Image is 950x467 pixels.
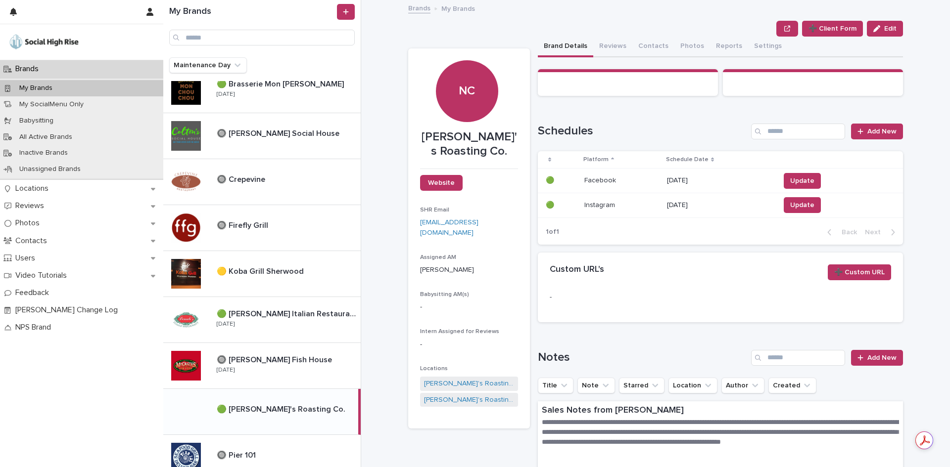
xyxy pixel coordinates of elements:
input: Search [751,124,845,139]
span: ➕ Client Form [808,24,856,34]
a: [PERSON_NAME]'s Roasting Co. - [GEOGRAPHIC_DATA] [424,395,514,405]
p: - [420,302,518,312]
p: [PERSON_NAME] [420,265,518,275]
button: Reviews [593,37,632,57]
button: ➕ Custom URL [828,264,891,280]
a: 🟡 Koba Grill Sherwood🟡 Koba Grill Sherwood [163,251,361,297]
span: Edit [884,25,897,32]
p: 🔘 Pier 101 [217,449,258,460]
a: 🔘 [PERSON_NAME] Social House🔘 [PERSON_NAME] Social House [163,113,361,159]
p: [DATE] [667,176,772,185]
input: Search [751,350,845,366]
button: Maintenance Day [169,57,247,73]
a: 🔘 [PERSON_NAME] Fish House🔘 [PERSON_NAME] Fish House [DATE] [163,343,361,389]
a: [EMAIL_ADDRESS][DOMAIN_NAME] [420,219,478,236]
p: [DATE] [217,321,235,328]
span: Assigned AM [420,255,456,260]
button: Update [784,197,821,213]
button: Next [861,228,903,237]
a: 🔘 Firefly Grill🔘 Firefly Grill [163,205,361,251]
button: Note [577,378,615,393]
p: [PERSON_NAME] Change Log [11,305,126,315]
p: Contacts [11,236,55,246]
p: 🟡 Koba Grill Sherwood [217,265,306,276]
a: Add New [851,350,903,366]
button: Created [768,378,816,393]
a: 🟢 [PERSON_NAME]'s Roasting Co.🟢 [PERSON_NAME]'s Roasting Co. [163,389,361,435]
button: Edit [867,21,903,37]
p: My Brands [441,2,475,13]
button: Reports [710,37,748,57]
p: Video Tutorials [11,271,75,280]
button: Author [721,378,764,393]
p: - [550,292,656,302]
p: Feedback [11,288,57,297]
p: Photos [11,218,47,228]
span: Intern Assigned for Reviews [420,329,499,335]
p: Locations [11,184,56,193]
p: [DATE] [217,91,235,98]
p: 🔘 Crepevine [217,173,267,184]
img: o5DnuTxEQV6sW9jFYBBf [8,32,80,52]
span: Next [865,229,887,236]
span: Update [790,176,814,186]
button: Location [668,378,717,393]
p: 🟢 Brasserie Mon [PERSON_NAME] [217,78,346,89]
p: Reviews [11,201,52,211]
span: Update [790,200,814,210]
h2: Custom URL's [550,264,604,275]
p: Platform [583,154,609,165]
span: Website [428,179,455,186]
p: Sales Notes from [PERSON_NAME] [542,405,899,416]
p: 🟢 [PERSON_NAME] Italian Restaurant [217,307,359,319]
a: Add New [851,124,903,139]
div: NC [436,22,498,98]
p: Facebook [584,174,618,185]
span: Back [836,229,857,236]
p: Inactive Brands [11,149,76,157]
span: ➕ Custom URL [834,267,885,277]
p: Unassigned Brands [11,165,89,173]
p: Schedule Date [666,154,709,165]
button: Contacts [632,37,674,57]
div: Search [169,30,355,45]
span: Add New [867,128,897,135]
span: SHR Email [420,207,449,213]
p: All Active Brands [11,133,80,141]
p: NPS Brand [11,323,59,332]
button: Title [538,378,573,393]
p: [DATE] [217,367,235,374]
h1: Schedules [538,124,747,138]
h1: My Brands [169,6,335,17]
button: Settings [748,37,788,57]
p: 🟢 [546,174,556,185]
tr: 🟢🟢 FacebookFacebook [DATE]Update [538,169,903,193]
p: 🟢 [PERSON_NAME]'s Roasting Co. [217,403,347,414]
button: Starred [619,378,665,393]
p: Brands [11,64,47,74]
span: Locations [420,366,448,372]
a: Brands [408,2,430,13]
a: [PERSON_NAME]'s Roasting Co. - [GEOGRAPHIC_DATA] [424,379,514,389]
p: 1 of 1 [538,220,567,244]
p: 🔘 Firefly Grill [217,219,270,230]
button: Brand Details [538,37,593,57]
button: Photos [674,37,710,57]
p: [PERSON_NAME]'s Roasting Co. [420,130,518,159]
p: Instagram [584,199,617,210]
button: Back [819,228,861,237]
h1: Notes [538,350,747,365]
p: Babysitting [11,117,61,125]
p: Users [11,254,43,263]
button: ➕ Client Form [802,21,863,37]
p: 🟢 [546,199,556,210]
span: Babysitting AM(s) [420,292,469,297]
a: Website [420,175,463,191]
a: 🟢 [PERSON_NAME] Italian Restaurant🟢 [PERSON_NAME] Italian Restaurant [DATE] [163,297,361,343]
a: 🔘 Crepevine🔘 Crepevine [163,159,361,205]
p: My Brands [11,84,60,92]
p: My SocialMenu Only [11,100,92,109]
tr: 🟢🟢 InstagramInstagram [DATE]Update [538,193,903,217]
